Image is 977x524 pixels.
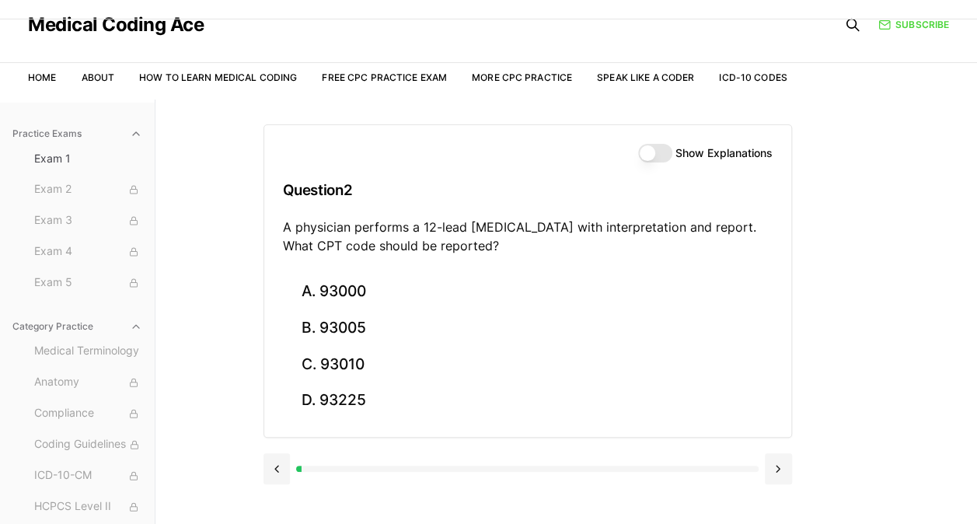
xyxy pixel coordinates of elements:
[283,167,773,213] h3: Question 2
[34,151,142,166] span: Exam 1
[597,72,694,83] a: Speak Like a Coder
[34,436,142,453] span: Coding Guidelines
[34,343,142,360] span: Medical Terminology
[283,310,773,347] button: B. 93005
[34,498,142,515] span: HCPCS Level II
[28,16,204,34] a: Medical Coding Ace
[34,243,142,260] span: Exam 4
[28,463,148,488] button: ICD-10-CM
[28,239,148,264] button: Exam 4
[28,401,148,426] button: Compliance
[322,72,447,83] a: Free CPC Practice Exam
[283,346,773,383] button: C. 93010
[28,146,148,171] button: Exam 1
[6,121,148,146] button: Practice Exams
[34,181,142,198] span: Exam 2
[28,177,148,202] button: Exam 2
[34,405,142,422] span: Compliance
[283,274,773,310] button: A. 93000
[28,208,148,233] button: Exam 3
[34,274,142,292] span: Exam 5
[139,72,297,83] a: How to Learn Medical Coding
[81,72,114,83] a: About
[28,432,148,457] button: Coding Guidelines
[28,370,148,395] button: Anatomy
[878,18,949,32] a: Subscribe
[675,148,773,159] label: Show Explanations
[34,374,142,391] span: Anatomy
[34,467,142,484] span: ICD-10-CM
[28,494,148,519] button: HCPCS Level II
[28,271,148,295] button: Exam 5
[283,218,773,255] p: A physician performs a 12-lead [MEDICAL_DATA] with interpretation and report. What CPT code shoul...
[283,383,773,419] button: D. 93225
[28,339,148,364] button: Medical Terminology
[6,314,148,339] button: Category Practice
[719,72,787,83] a: ICD-10 Codes
[472,72,572,83] a: More CPC Practice
[28,72,56,83] a: Home
[34,212,142,229] span: Exam 3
